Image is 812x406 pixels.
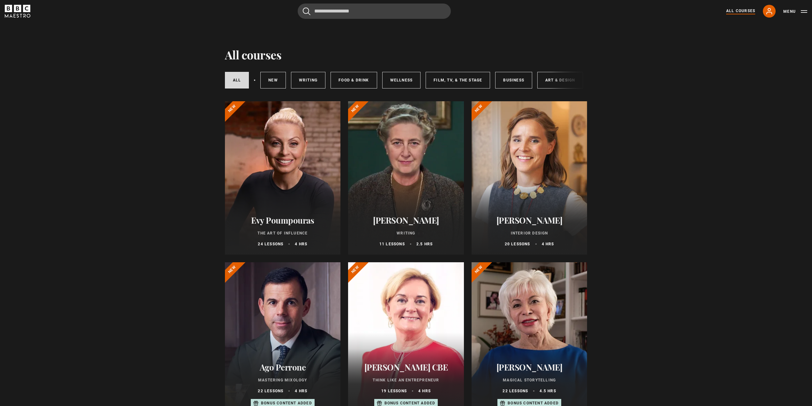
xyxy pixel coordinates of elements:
[225,48,282,61] h1: All courses
[503,388,528,394] p: 22 lessons
[356,362,456,372] h2: [PERSON_NAME] CBE
[303,7,310,15] button: Submit the search query
[783,8,807,15] button: Toggle navigation
[479,215,580,225] h2: [PERSON_NAME]
[505,241,530,247] p: 20 lessons
[233,230,333,236] p: The Art of Influence
[261,400,312,406] p: Bonus content added
[382,72,421,88] a: Wellness
[726,8,755,14] a: All Courses
[495,72,532,88] a: Business
[479,230,580,236] p: Interior Design
[225,72,249,88] a: All
[331,72,377,88] a: Food & Drink
[356,230,456,236] p: Writing
[233,362,333,372] h2: Ago Perrone
[291,72,325,88] a: Writing
[416,241,433,247] p: 2.5 hrs
[472,101,587,255] a: [PERSON_NAME] Interior Design 20 lessons 4 hrs New
[298,4,451,19] input: Search
[542,241,554,247] p: 4 hrs
[418,388,431,394] p: 4 hrs
[356,377,456,383] p: Think Like an Entrepreneur
[537,72,583,88] a: Art & Design
[233,377,333,383] p: Mastering Mixology
[5,5,30,18] svg: BBC Maestro
[508,400,559,406] p: Bonus content added
[295,241,307,247] p: 4 hrs
[540,388,556,394] p: 4.5 hrs
[225,101,341,255] a: Evy Poumpouras The Art of Influence 24 lessons 4 hrs New
[258,388,283,394] p: 22 lessons
[479,362,580,372] h2: [PERSON_NAME]
[258,241,283,247] p: 24 lessons
[295,388,307,394] p: 4 hrs
[356,215,456,225] h2: [PERSON_NAME]
[348,101,464,255] a: [PERSON_NAME] Writing 11 lessons 2.5 hrs New
[379,241,405,247] p: 11 lessons
[381,388,407,394] p: 19 lessons
[233,215,333,225] h2: Evy Poumpouras
[260,72,286,88] a: New
[384,400,436,406] p: Bonus content added
[479,377,580,383] p: Magical Storytelling
[426,72,490,88] a: Film, TV, & The Stage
